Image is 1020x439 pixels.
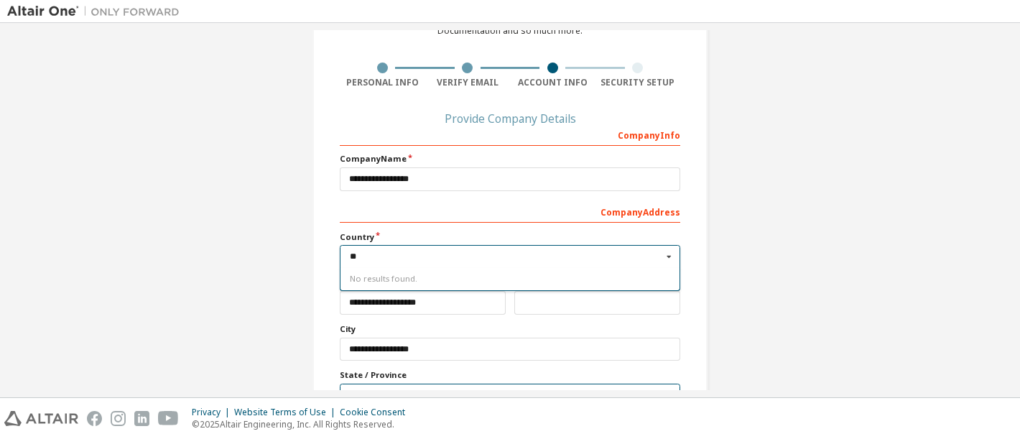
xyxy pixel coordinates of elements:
img: altair_logo.svg [4,411,78,426]
div: Company Info [340,123,680,146]
label: City [340,323,680,335]
img: youtube.svg [158,411,179,426]
div: Security Setup [595,77,681,88]
img: instagram.svg [111,411,126,426]
img: facebook.svg [87,411,102,426]
div: Privacy [192,407,234,418]
div: Verify Email [425,77,511,88]
div: Website Terms of Use [234,407,340,418]
div: Personal Info [340,77,425,88]
label: State / Province [340,369,680,381]
div: Cookie Consent [340,407,414,418]
div: No results found. [340,268,680,290]
label: Company Name [340,153,680,165]
div: Company Address [340,200,680,223]
img: linkedin.svg [134,411,149,426]
img: Altair One [7,4,187,19]
label: Country [340,231,680,243]
p: © 2025 Altair Engineering, Inc. All Rights Reserved. [192,418,414,430]
div: Provide Company Details [340,114,680,123]
div: Account Info [510,77,595,88]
